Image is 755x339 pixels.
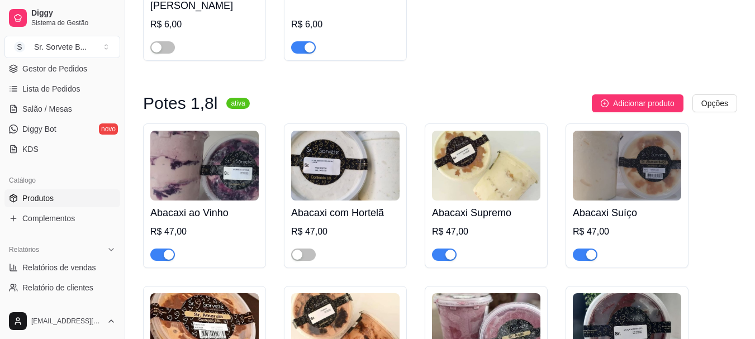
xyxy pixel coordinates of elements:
[692,94,737,112] button: Opções
[432,225,540,238] div: R$ 47,00
[4,279,120,297] a: Relatório de clientes
[22,193,54,204] span: Produtos
[31,317,102,326] span: [EMAIL_ADDRESS][DOMAIN_NAME]
[573,131,681,200] img: product-image
[4,308,120,335] button: [EMAIL_ADDRESS][DOMAIN_NAME]
[22,262,96,273] span: Relatórios de vendas
[4,120,120,138] a: Diggy Botnovo
[150,205,259,221] h4: Abacaxi ao Vinho
[601,99,609,107] span: plus-circle
[22,123,56,135] span: Diggy Bot
[14,41,25,52] span: S
[573,225,681,238] div: R$ 47,00
[150,131,259,200] img: product-image
[226,98,249,109] sup: ativa
[4,140,120,158] a: KDS
[4,36,120,58] button: Select a team
[291,18,400,31] div: R$ 6,00
[22,144,39,155] span: KDS
[432,205,540,221] h4: Abacaxi Supremo
[432,131,540,200] img: product-image
[291,205,400,221] h4: Abacaxi com Hortelã
[573,205,681,221] h4: Abacaxi Suíço
[4,100,120,118] a: Salão / Mesas
[4,259,120,276] a: Relatórios de vendas
[613,97,675,109] span: Adicionar produto
[592,94,683,112] button: Adicionar produto
[291,225,400,238] div: R$ 47,00
[4,209,120,227] a: Complementos
[4,171,120,189] div: Catálogo
[34,41,87,52] div: Sr. Sorvete B ...
[9,245,39,254] span: Relatórios
[4,4,120,31] a: DiggySistema de Gestão
[4,80,120,98] a: Lista de Pedidos
[22,63,87,74] span: Gestor de Pedidos
[4,189,120,207] a: Produtos
[31,18,116,27] span: Sistema de Gestão
[150,225,259,238] div: R$ 47,00
[22,213,75,224] span: Complementos
[150,18,259,31] div: R$ 6,00
[22,103,72,114] span: Salão / Mesas
[4,60,120,78] a: Gestor de Pedidos
[701,97,728,109] span: Opções
[143,97,217,110] h3: Potes 1,8l
[22,302,90,313] span: Relatório de mesas
[31,8,116,18] span: Diggy
[22,83,80,94] span: Lista de Pedidos
[22,282,93,293] span: Relatório de clientes
[291,131,400,200] img: product-image
[4,299,120,317] a: Relatório de mesas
